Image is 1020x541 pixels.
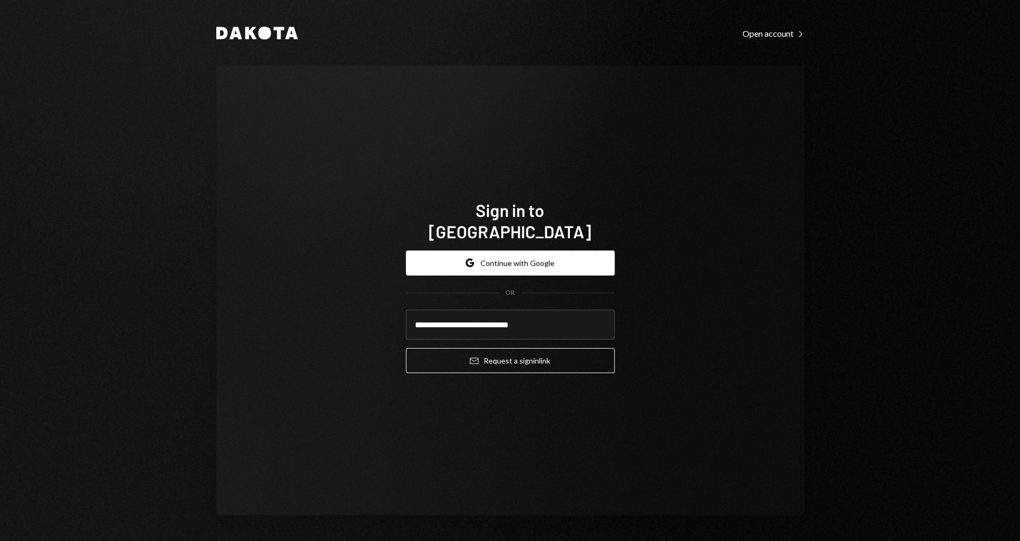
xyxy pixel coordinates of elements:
[742,27,804,39] a: Open account
[742,28,804,39] div: Open account
[406,348,615,373] button: Request a signinlink
[406,251,615,276] button: Continue with Google
[406,199,615,242] h1: Sign in to [GEOGRAPHIC_DATA]
[505,288,515,297] div: OR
